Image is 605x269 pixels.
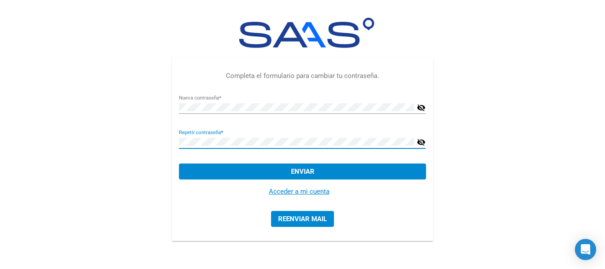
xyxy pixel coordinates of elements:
div: Open Intercom Messenger [575,239,596,260]
mat-icon: visibility_off [417,102,426,113]
a: Acceder a mi cuenta [269,187,330,195]
button: Reenviar mail [271,211,334,227]
span: Enviar [291,168,314,175]
mat-icon: visibility_off [417,137,426,148]
span: Reenviar mail [278,215,327,223]
p: Completa el formulario para cambiar tu contraseña. [179,71,426,81]
button: Enviar [179,164,426,179]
